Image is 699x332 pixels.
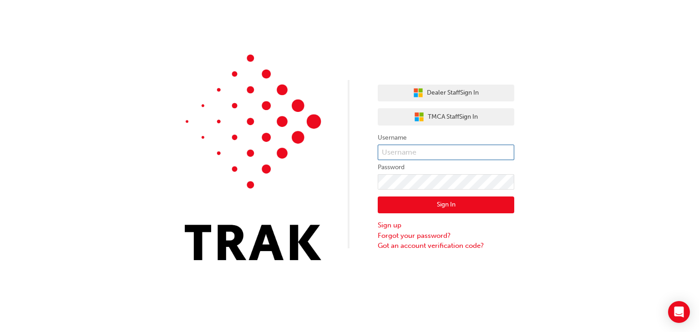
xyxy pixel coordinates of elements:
[378,162,514,173] label: Password
[378,108,514,126] button: TMCA StaffSign In
[378,145,514,160] input: Username
[427,88,479,98] span: Dealer Staff Sign In
[378,220,514,231] a: Sign up
[378,132,514,143] label: Username
[185,55,321,260] img: Trak
[378,241,514,251] a: Got an account verification code?
[428,112,478,122] span: TMCA Staff Sign In
[378,85,514,102] button: Dealer StaffSign In
[668,301,690,323] div: Open Intercom Messenger
[378,231,514,241] a: Forgot your password?
[378,196,514,214] button: Sign In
